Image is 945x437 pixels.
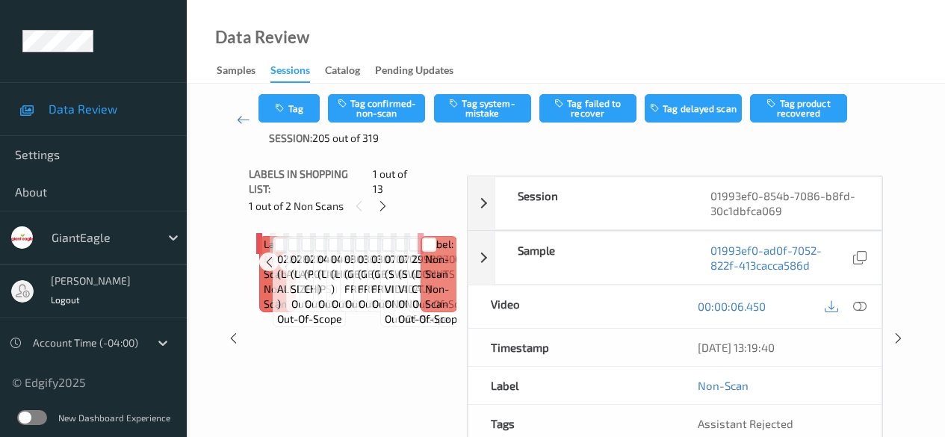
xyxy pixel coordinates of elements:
[468,176,882,230] div: Session01993ef0-854b-7086-b8fd-30c1dbfca069
[331,237,397,297] span: Label: 04800120436 (LIGHT MAYO )
[412,237,479,297] span: Label: 29988300000 (DONUTS 12 CT. )
[425,282,453,312] span: non-scan
[373,167,418,196] span: 1 out of 13
[249,196,456,215] div: 1 out of 2 Non Scans
[328,94,425,123] button: Tag confirmed-non-scan
[332,297,397,312] span: out-of-scope
[371,237,438,297] span: Label: 03003409556 (GE 12PK FRUITION K)
[375,63,453,81] div: Pending Updates
[264,237,292,282] span: Label: Non-Scan
[304,237,371,297] span: Label: 02840019998 (POTATO CHIPS )
[645,94,742,123] button: Tag delayed scan
[412,297,477,312] span: out-of-scope
[325,61,375,81] a: Catalog
[270,63,310,83] div: Sessions
[217,61,270,81] a: Samples
[325,63,360,81] div: Catalog
[291,297,356,312] span: out-of-scope
[468,231,882,285] div: Sample01993ef0-ad0f-7052-822f-413cacca586d
[495,232,688,284] div: Sample
[434,94,531,123] button: Tag system-mistake
[698,299,766,314] a: 00:00:06.450
[345,297,410,312] span: out-of-scope
[468,367,675,404] div: Label
[375,61,468,81] a: Pending Updates
[688,177,881,229] div: 01993ef0-854b-7086-b8fd-30c1dbfca069
[305,297,370,312] span: out-of-scope
[318,297,383,312] span: out-of-scope
[317,237,384,297] span: Label: 04800120436 (LIGHT MAYO )
[269,131,312,146] span: Session:
[344,237,411,297] span: Label: 03003409556 (GE 12PK FRUITION K)
[468,285,675,328] div: Video
[750,94,847,123] button: Tag product recovered
[425,237,453,282] span: Label: Non-Scan
[217,63,255,81] div: Samples
[385,237,450,312] span: Label: 07020078873 (SWEET VIDALIA ONIN)
[710,243,849,273] a: 01993ef0-ad0f-7052-822f-413cacca586d
[258,94,320,123] button: Tag
[359,297,424,312] span: out-of-scope
[468,329,675,366] div: Timestamp
[398,312,463,326] span: out-of-scope
[358,237,424,297] span: Label: 03003409556 (GE 12PK FRUITION K)
[277,237,342,312] span: Label: 02840075901 (LAY&#39;S ALL DRESSED )
[372,297,437,312] span: out-of-scope
[385,312,450,326] span: out-of-scope
[698,417,793,430] span: Assistant Rejected
[312,131,379,146] span: 205 out of 319
[264,282,292,312] span: non-scan
[291,237,357,297] span: Label: 02840031283 (LAYS PARTY SIZE )
[270,61,325,83] a: Sessions
[698,340,859,355] div: [DATE] 13:19:40
[215,30,309,45] div: Data Review
[398,237,463,312] span: Label: 07020078873 (SWEET VIDALIA ONIN)
[495,177,688,229] div: Session
[698,378,749,393] a: Non-Scan
[277,312,342,326] span: out-of-scope
[539,94,636,123] button: Tag failed to recover
[249,167,368,196] span: Labels in shopping list:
